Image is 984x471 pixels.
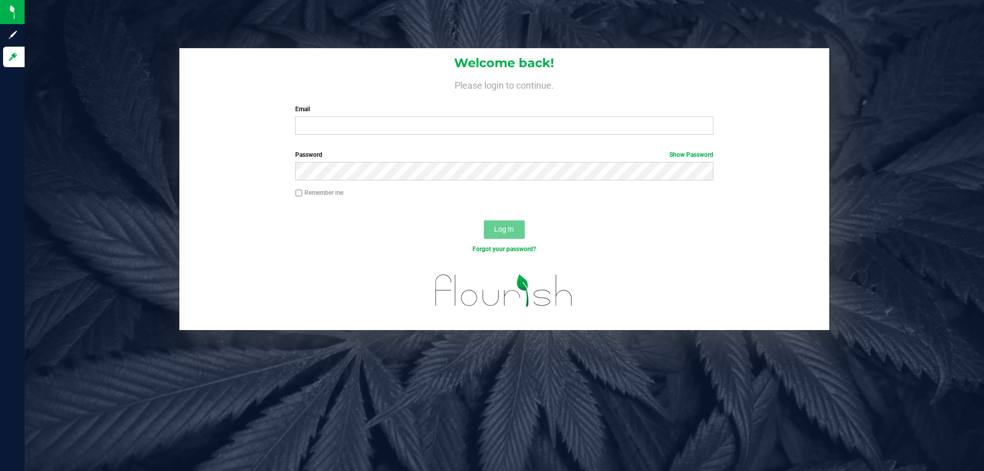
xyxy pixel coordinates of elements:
[484,220,525,239] button: Log In
[423,264,585,317] img: flourish_logo.svg
[295,190,302,197] input: Remember me
[669,151,713,158] a: Show Password
[8,30,18,40] inline-svg: Sign up
[8,52,18,62] inline-svg: Log in
[295,105,713,114] label: Email
[295,151,322,158] span: Password
[295,188,343,197] label: Remember me
[473,245,536,253] a: Forgot your password?
[179,78,829,90] h4: Please login to continue.
[179,56,829,70] h1: Welcome back!
[494,225,514,233] span: Log In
